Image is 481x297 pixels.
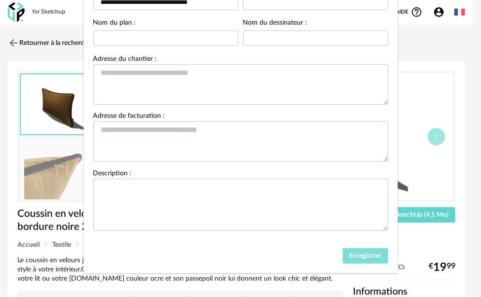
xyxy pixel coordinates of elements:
[93,19,136,28] label: Nom du plan :
[343,248,388,264] button: Enregistrer
[93,170,132,179] label: Description :
[93,56,157,64] label: Adresse du chantier :
[349,253,381,259] span: Enregistrer
[243,19,307,28] label: Nom du dessinateur :
[93,113,165,121] label: Adresse de facturation :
